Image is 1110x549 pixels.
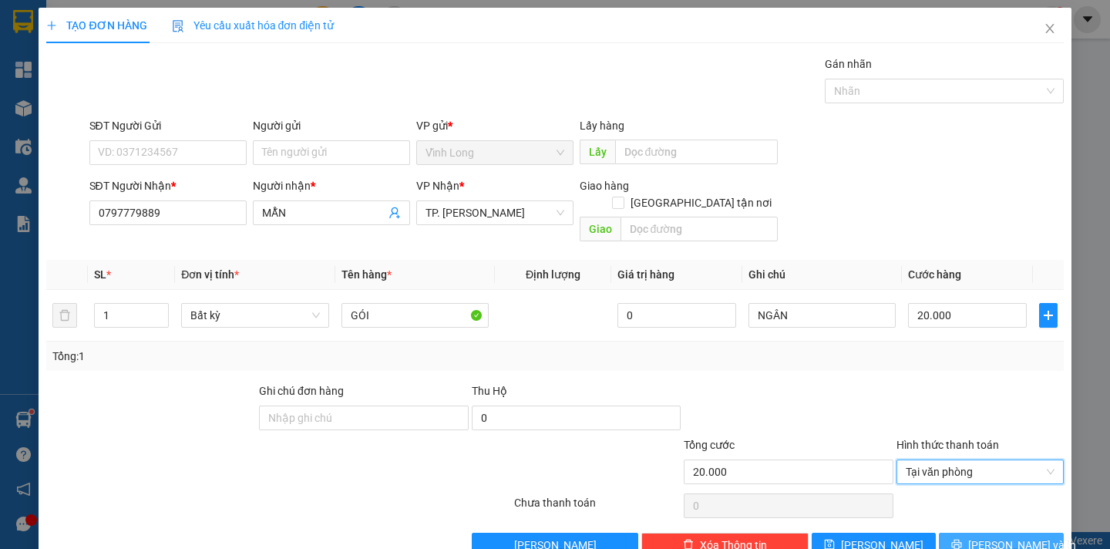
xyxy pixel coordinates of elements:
label: Ghi chú đơn hàng [259,385,344,397]
span: Cước hàng [908,268,961,281]
span: Tên hàng [341,268,392,281]
span: TP. Hồ Chí Minh [425,201,564,224]
span: VP Nhận [416,180,459,192]
div: VP gửi [416,117,573,134]
input: Dọc đường [615,140,778,164]
span: [GEOGRAPHIC_DATA] tận nơi [624,194,778,211]
span: Giao hàng [580,180,629,192]
span: Tại văn phòng [906,460,1054,483]
span: SL [94,268,106,281]
input: VD: Bàn, Ghế [341,303,489,328]
span: user-add [388,207,401,219]
input: Ghi Chú [748,303,896,328]
input: Dọc đường [621,217,778,241]
label: Hình thức thanh toán [896,439,999,451]
img: icon [172,20,184,32]
button: plus [1039,303,1058,328]
button: delete [52,303,77,328]
input: Ghi chú đơn hàng [259,406,469,430]
input: 0 [617,303,736,328]
span: plus [46,20,57,31]
span: Đơn vị tính [181,268,239,281]
span: Định lượng [526,268,580,281]
div: Người gửi [253,117,410,134]
span: Giao [580,217,621,241]
span: Thu Hộ [472,385,507,397]
span: TẠO ĐƠN HÀNG [46,19,146,32]
span: Giá trị hàng [617,268,674,281]
div: SĐT Người Gửi [89,117,247,134]
div: SĐT Người Nhận [89,177,247,194]
label: Gán nhãn [825,58,872,70]
button: Close [1028,8,1071,51]
span: Yêu cầu xuất hóa đơn điện tử [172,19,335,32]
th: Ghi chú [742,260,902,290]
span: Vĩnh Long [425,141,564,164]
span: plus [1040,309,1057,322]
div: Người nhận [253,177,410,194]
span: close [1044,22,1056,35]
div: Chưa thanh toán [513,494,683,521]
span: Lấy hàng [580,120,624,132]
div: Tổng: 1 [52,348,429,365]
span: Bất kỳ [190,304,319,327]
span: Lấy [580,140,615,164]
span: Tổng cước [684,439,735,451]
